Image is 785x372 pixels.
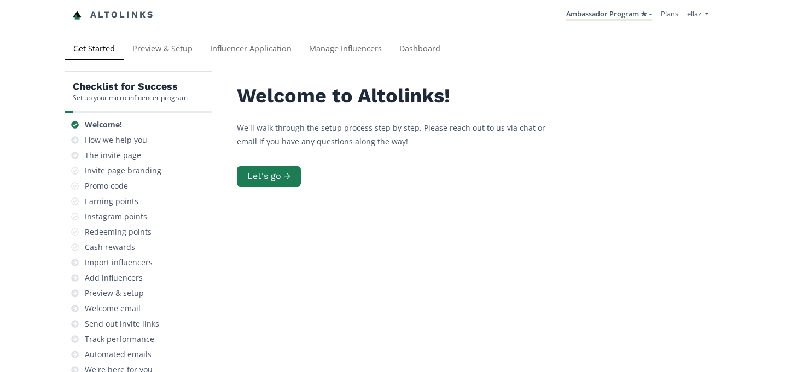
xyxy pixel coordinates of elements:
div: Welcome email [85,303,141,314]
div: Promo code [85,181,128,191]
div: Automated emails [85,349,152,360]
div: Welcome! [85,119,122,130]
div: Instagram points [85,211,147,222]
div: Send out invite links [85,318,159,329]
div: Invite page branding [85,165,161,176]
button: Let's go → [237,166,301,187]
div: Cash rewards [85,242,135,253]
p: We'll walk through the setup process step by step. Please reach out to us via chat or email if yo... [237,121,565,148]
div: Track performance [85,334,154,345]
img: favicon-32x32.png [73,11,82,20]
span: ellaz [687,9,701,19]
div: Earning points [85,196,138,207]
h2: Welcome to Altolinks! [237,85,565,107]
a: ellaz [687,9,708,21]
div: Set up your micro-influencer program [73,93,188,102]
div: Add influencers [85,272,143,283]
div: How we help you [85,135,147,146]
div: Preview & setup [85,288,144,299]
div: The invite page [85,150,141,161]
a: Dashboard [391,39,449,61]
a: Preview & Setup [124,39,201,61]
a: Ambassador Program ★ [566,9,652,21]
a: Plans [661,9,678,19]
h5: Checklist for Success [73,80,188,93]
a: Influencer Application [201,39,300,61]
a: Altolinks [73,6,155,24]
div: Redeeming points [85,226,152,237]
div: Import influencers [85,257,153,268]
a: Get Started [65,39,124,61]
a: Manage Influencers [300,39,391,61]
